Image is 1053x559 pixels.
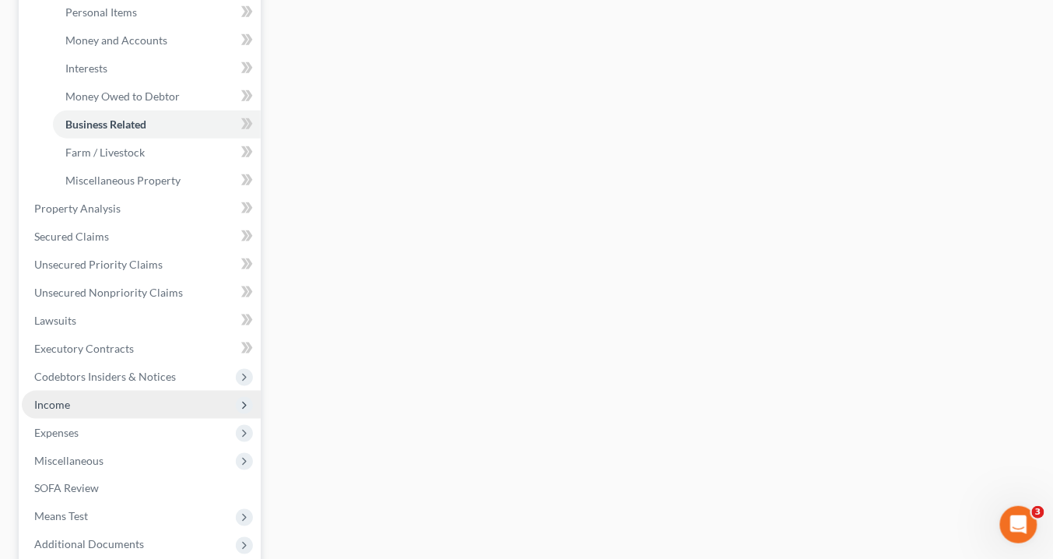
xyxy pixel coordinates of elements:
a: Business Related [53,111,261,139]
span: Miscellaneous [34,454,104,467]
a: Farm / Livestock [53,139,261,167]
span: SOFA Review [34,482,99,495]
a: Miscellaneous Property [53,167,261,195]
a: Secured Claims [22,223,261,251]
span: Unsecured Nonpriority Claims [34,286,183,299]
span: Expenses [34,426,79,439]
span: Executory Contracts [34,342,134,355]
iframe: Intercom live chat [1000,506,1037,543]
span: Codebtors Insiders & Notices [34,370,176,383]
a: Unsecured Nonpriority Claims [22,279,261,307]
span: 3 [1032,506,1044,519]
span: Farm / Livestock [65,146,145,159]
a: Lawsuits [22,307,261,335]
a: SOFA Review [22,475,261,503]
span: Income [34,398,70,411]
a: Executory Contracts [22,335,261,363]
span: Interests [65,62,107,75]
span: Personal Items [65,5,137,19]
span: Business Related [65,118,146,131]
span: Additional Documents [34,538,144,551]
span: Unsecured Priority Claims [34,258,163,271]
a: Property Analysis [22,195,261,223]
a: Money and Accounts [53,26,261,54]
span: Lawsuits [34,314,76,327]
a: Money Owed to Debtor [53,83,261,111]
span: Money and Accounts [65,33,167,47]
span: Secured Claims [34,230,109,243]
a: Interests [53,54,261,83]
span: Property Analysis [34,202,121,215]
a: Unsecured Priority Claims [22,251,261,279]
span: Miscellaneous Property [65,174,181,187]
span: Means Test [34,510,88,523]
span: Money Owed to Debtor [65,90,180,103]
